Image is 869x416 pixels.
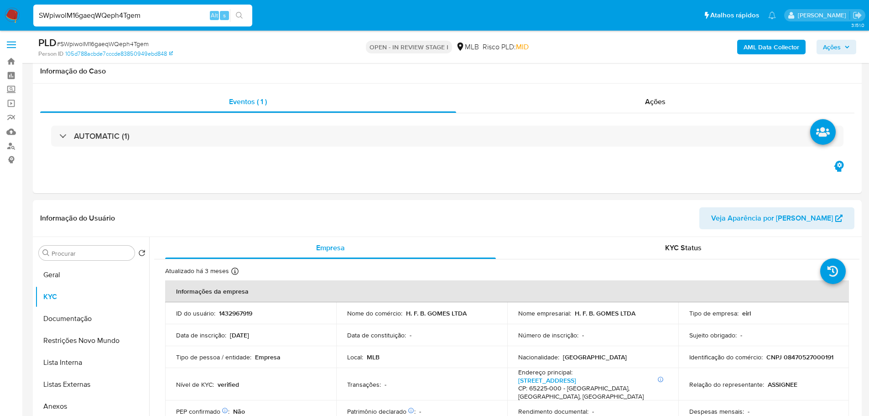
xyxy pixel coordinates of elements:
[35,308,149,330] button: Documentação
[176,353,251,361] p: Tipo de pessoa / entidade :
[748,407,749,416] p: -
[218,380,239,389] p: verified
[165,280,849,302] th: Informações da empresa
[35,374,149,395] button: Listas Externas
[40,67,854,76] h1: Informação do Caso
[211,11,218,20] span: Alt
[52,249,131,258] input: Procurar
[176,407,229,416] p: PEP confirmado :
[689,331,737,339] p: Sujeito obrigado :
[853,11,862,20] a: Sair
[165,267,229,275] p: Atualizado há 3 meses
[689,380,764,389] p: Relação do representante :
[768,380,797,389] p: ASSIGNEE
[35,330,149,352] button: Restrições Novo Mundo
[38,35,57,50] b: PLD
[645,96,666,107] span: Ações
[742,309,751,317] p: eirl
[665,242,702,253] span: KYC Status
[40,214,115,223] h1: Informação do Usuário
[699,207,854,229] button: Veja Aparência por [PERSON_NAME]
[575,309,635,317] p: H. F. B. GOMES LTDA
[737,40,806,54] button: AML Data Collector
[711,207,833,229] span: Veja Aparência por [PERSON_NAME]
[768,11,776,19] a: Notificações
[316,242,345,253] span: Empresa
[230,331,249,339] p: [DATE]
[406,309,467,317] p: H. F. B. GOMES LTDA
[410,331,411,339] p: -
[219,309,252,317] p: 1432967919
[176,331,226,339] p: Data de inscrição :
[347,309,402,317] p: Nome do comércio :
[518,368,572,376] p: Endereço principal :
[38,50,63,58] b: Person ID
[385,380,386,389] p: -
[65,50,173,58] a: 105d788acbde7cccde83850949ebd848
[592,407,594,416] p: -
[518,309,571,317] p: Nome empresarial :
[518,376,576,385] a: [STREET_ADDRESS]
[744,40,799,54] b: AML Data Collector
[766,353,833,361] p: CNPJ 08470527000191
[35,264,149,286] button: Geral
[42,249,50,257] button: Procurar
[582,331,584,339] p: -
[176,380,214,389] p: Nível de KYC :
[35,286,149,308] button: KYC
[689,353,763,361] p: Identificação do comércio :
[223,11,226,20] span: s
[347,380,381,389] p: Transações :
[33,10,252,21] input: Pesquise usuários ou casos...
[367,353,380,361] p: MLB
[823,40,841,54] span: Ações
[518,331,578,339] p: Número de inscrição :
[483,42,529,52] span: Risco PLD:
[176,309,215,317] p: ID do usuário :
[57,39,149,48] span: # SWpiwolM16gaeqWQeph4Tgem
[518,407,588,416] p: Rendimento documental :
[229,96,267,107] span: Eventos ( 1 )
[419,407,421,416] p: -
[563,353,627,361] p: [GEOGRAPHIC_DATA]
[51,126,843,147] div: AUTOMATIC (1)
[710,11,759,20] span: Atalhos rápidos
[35,352,149,374] button: Lista Interna
[138,249,146,259] button: Retornar ao pedido padrão
[255,353,281,361] p: Empresa
[798,11,849,20] p: lucas.portella@mercadolivre.com
[347,407,416,416] p: Patrimônio declarado :
[817,40,856,54] button: Ações
[518,353,559,361] p: Nacionalidade :
[740,331,742,339] p: -
[74,131,130,141] h3: AUTOMATIC (1)
[689,309,739,317] p: Tipo de empresa :
[233,407,245,416] p: Não
[516,42,529,52] span: MID
[347,353,363,361] p: Local :
[347,331,406,339] p: Data de constituição :
[456,42,479,52] div: MLB
[366,41,452,53] p: OPEN - IN REVIEW STAGE I
[230,9,249,22] button: search-icon
[689,407,744,416] p: Despesas mensais :
[518,384,664,400] h4: CP: 65225-000 - [GEOGRAPHIC_DATA], [GEOGRAPHIC_DATA], [GEOGRAPHIC_DATA]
